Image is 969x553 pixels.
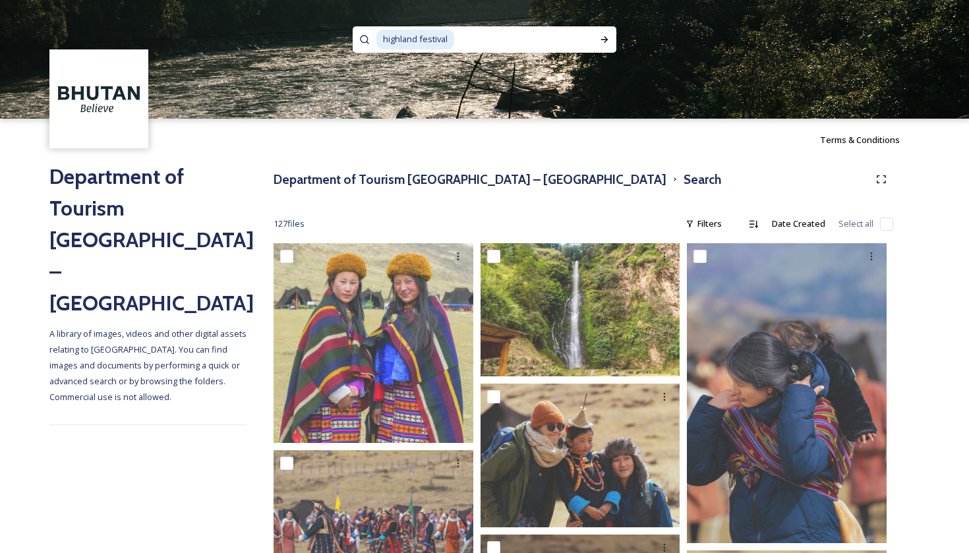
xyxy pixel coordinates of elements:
span: 127 file s [274,218,305,230]
span: Select all [838,218,873,230]
img: 2022-10-01 18.38.58.jpg [481,243,680,376]
h2: Department of Tourism [GEOGRAPHIC_DATA] – [GEOGRAPHIC_DATA] [49,161,247,319]
img: LLL05875.jpg [481,384,680,527]
img: BT_Logo_BB_Lockup_CMYK_High%2520Res.jpg [51,51,147,147]
img: Royal Highland Festival-2.jpg [274,243,473,443]
h3: Department of Tourism [GEOGRAPHIC_DATA] – [GEOGRAPHIC_DATA] [274,170,666,189]
span: A library of images, videos and other digital assets relating to [GEOGRAPHIC_DATA]. You can find ... [49,328,249,403]
img: LLL05633.jpg [687,243,887,543]
div: Date Created [765,211,832,237]
span: highland festival [376,30,454,49]
a: Terms & Conditions [820,132,920,148]
span: Terms & Conditions [820,134,900,146]
h3: Search [684,170,721,189]
div: Filters [679,211,728,237]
